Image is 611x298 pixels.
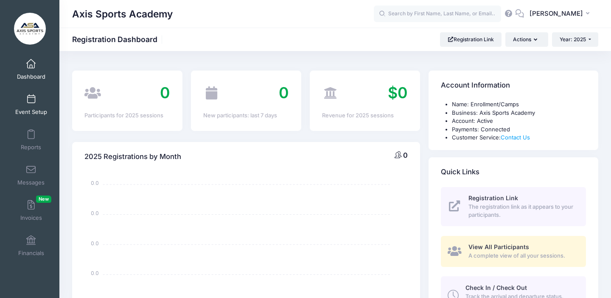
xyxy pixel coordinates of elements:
[36,196,51,203] span: New
[91,239,99,247] tspan: 0.0
[468,243,529,250] span: View All Participants
[72,4,173,24] h1: Axis Sports Academy
[530,9,583,18] span: [PERSON_NAME]
[560,36,586,43] span: Year: 2025
[322,111,408,120] div: Revenue for 2025 sessions
[160,83,170,102] span: 0
[11,231,51,261] a: Financials
[452,100,586,109] li: Name: Enrollment/Camps
[91,179,99,187] tspan: 0.0
[524,4,598,24] button: [PERSON_NAME]
[465,284,527,291] span: Check In / Check Out
[91,270,99,277] tspan: 0.0
[91,210,99,217] tspan: 0.0
[452,109,586,117] li: Business: Axis Sports Academy
[505,32,548,47] button: Actions
[552,32,598,47] button: Year: 2025
[468,194,518,202] span: Registration Link
[84,111,170,120] div: Participants for 2025 sessions
[452,133,586,142] li: Customer Service:
[452,117,586,125] li: Account: Active
[403,151,408,159] span: 0
[441,160,479,184] h4: Quick Links
[18,250,44,257] span: Financials
[15,108,47,116] span: Event Setup
[11,54,51,84] a: Dashboard
[501,134,530,141] a: Contact Us
[11,125,51,155] a: Reports
[441,187,586,226] a: Registration Link The registration link as it appears to your participants.
[441,236,586,267] a: View All Participants A complete view of all your sessions.
[11,196,51,225] a: InvoicesNew
[14,13,46,45] img: Axis Sports Academy
[388,83,408,102] span: $0
[17,179,45,186] span: Messages
[374,6,501,23] input: Search by First Name, Last Name, or Email...
[279,83,289,102] span: 0
[21,144,41,151] span: Reports
[440,32,502,47] a: Registration Link
[17,73,45,80] span: Dashboard
[11,160,51,190] a: Messages
[72,35,165,44] h1: Registration Dashboard
[84,145,181,169] h4: 2025 Registrations by Month
[11,90,51,119] a: Event Setup
[20,214,42,221] span: Invoices
[468,252,576,260] span: A complete view of all your sessions.
[203,111,289,120] div: New participants: last 7 days
[452,125,586,134] li: Payments: Connected
[441,74,510,98] h4: Account Information
[468,203,576,219] span: The registration link as it appears to your participants.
